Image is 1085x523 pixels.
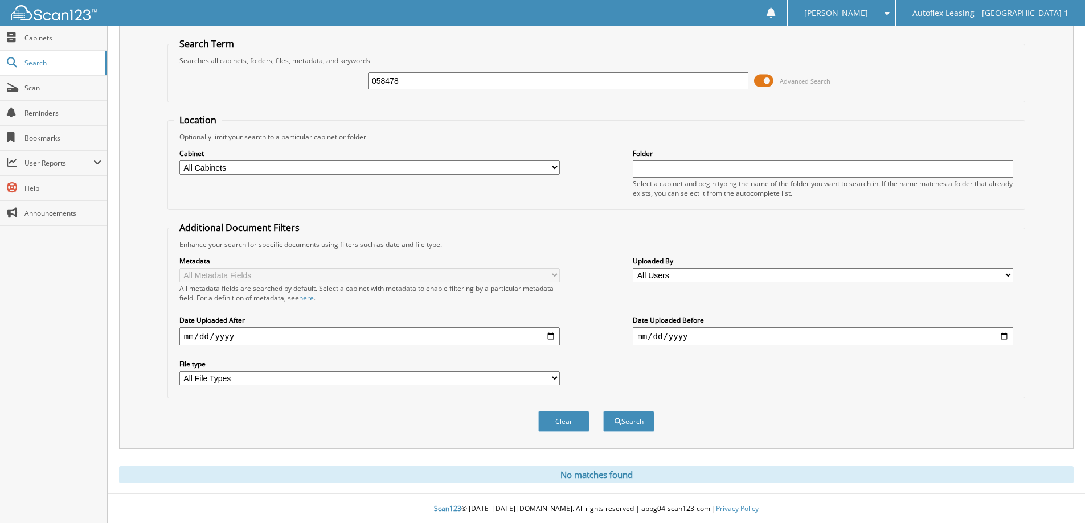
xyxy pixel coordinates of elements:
[633,149,1013,158] label: Folder
[174,114,222,126] legend: Location
[633,327,1013,345] input: end
[24,58,100,68] span: Search
[108,495,1085,523] div: © [DATE]-[DATE] [DOMAIN_NAME]. All rights reserved | appg04-scan123-com |
[434,504,461,513] span: Scan123
[24,83,101,93] span: Scan
[179,315,560,325] label: Date Uploaded After
[633,315,1013,325] label: Date Uploaded Before
[179,256,560,266] label: Metadata
[174,240,1019,249] div: Enhance your search for specific documents using filters such as date and file type.
[633,179,1013,198] div: Select a cabinet and begin typing the name of the folder you want to search in. If the name match...
[11,5,97,20] img: scan123-logo-white.svg
[804,10,868,17] span: [PERSON_NAME]
[780,77,830,85] span: Advanced Search
[179,149,560,158] label: Cabinet
[119,466,1074,483] div: No matches found
[24,133,101,143] span: Bookmarks
[24,208,101,218] span: Announcements
[24,108,101,118] span: Reminders
[912,10,1068,17] span: Autoflex Leasing - [GEOGRAPHIC_DATA] 1
[24,33,101,43] span: Cabinets
[174,56,1019,65] div: Searches all cabinets, folders, files, metadata, and keywords
[603,411,654,432] button: Search
[179,327,560,345] input: start
[716,504,759,513] a: Privacy Policy
[174,132,1019,142] div: Optionally limit your search to a particular cabinet or folder
[24,158,93,168] span: User Reports
[299,293,314,303] a: here
[174,221,305,234] legend: Additional Document Filters
[633,256,1013,266] label: Uploaded By
[1028,468,1085,523] iframe: Chat Widget
[179,359,560,369] label: File type
[179,283,560,303] div: All metadata fields are searched by default. Select a cabinet with metadata to enable filtering b...
[174,38,240,50] legend: Search Term
[24,183,101,193] span: Help
[538,411,589,432] button: Clear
